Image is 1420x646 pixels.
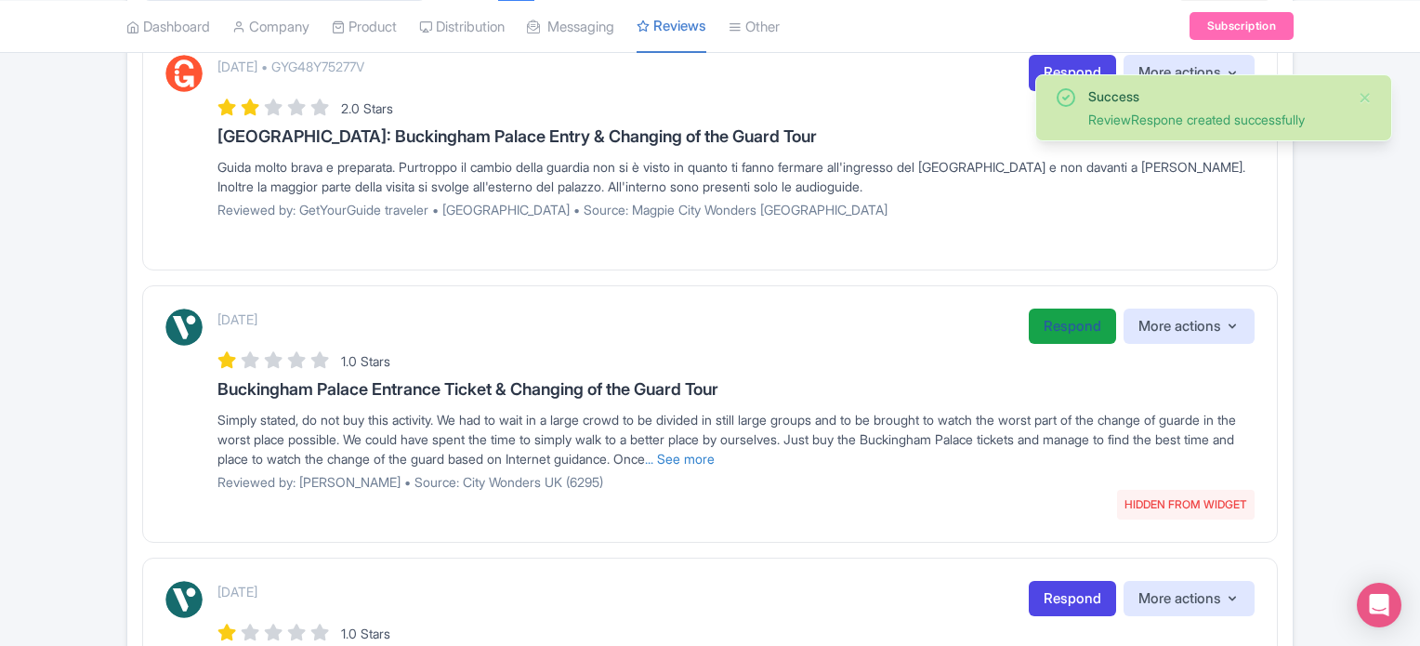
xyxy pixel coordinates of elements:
[1124,55,1255,91] button: More actions
[729,1,780,52] a: Other
[165,55,203,92] img: GetYourGuide Logo
[232,1,309,52] a: Company
[1117,490,1255,520] span: HIDDEN FROM WIDGET
[1029,581,1116,617] a: Respond
[217,582,257,601] p: [DATE]
[527,1,614,52] a: Messaging
[1358,86,1373,109] button: Close
[165,581,203,618] img: Viator Logo
[1124,581,1255,617] button: More actions
[217,57,364,76] p: [DATE] • GYG48Y75277V
[217,127,1255,146] h3: [GEOGRAPHIC_DATA]: Buckingham Palace Entry & Changing of the Guard Tour
[1357,583,1401,627] div: Open Intercom Messenger
[217,157,1255,196] div: Guida molto brava e preparata. Purtroppo il cambio della guardia non si è visto in quanto ti fann...
[217,200,1255,219] p: Reviewed by: GetYourGuide traveler • [GEOGRAPHIC_DATA] • Source: Magpie City Wonders [GEOGRAPHIC_...
[1029,309,1116,345] a: Respond
[1190,12,1294,40] a: Subscription
[645,451,715,467] a: ... See more
[217,472,1255,492] p: Reviewed by: [PERSON_NAME] • Source: City Wonders UK (6295)
[419,1,505,52] a: Distribution
[341,100,393,116] span: 2.0 Stars
[1088,86,1343,106] div: Success
[1124,309,1255,345] button: More actions
[341,353,390,369] span: 1.0 Stars
[1088,110,1343,129] div: ReviewRespone created successfully
[341,626,390,641] span: 1.0 Stars
[1029,55,1116,91] a: Respond
[126,1,210,52] a: Dashboard
[165,309,203,346] img: Viator Logo
[332,1,397,52] a: Product
[217,380,1255,399] h3: Buckingham Palace Entrance Ticket & Changing of the Guard Tour
[217,310,257,329] p: [DATE]
[217,410,1255,468] div: Simply stated, do not buy this activity. We had to wait in a large crowd to be divided in still l...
